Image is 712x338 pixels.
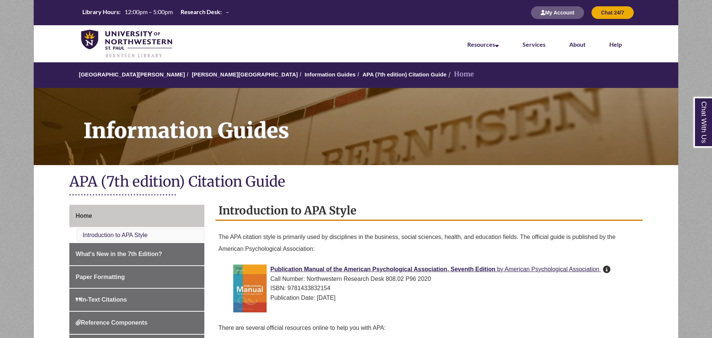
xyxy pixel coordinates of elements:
[79,71,185,78] a: [GEOGRAPHIC_DATA][PERSON_NAME]
[34,88,678,165] a: Information Guides
[497,266,503,272] span: by
[69,173,643,192] h1: APA (7th edition) Citation Guide
[591,6,634,19] button: Chat 24/7
[233,283,637,293] div: ISBN: 9781433832154
[79,8,232,18] a: Hours Today
[76,274,125,280] span: Paper Formatting
[76,213,92,219] span: Home
[505,266,599,272] span: American Psychological Association
[81,30,172,59] img: UNWSP Library Logo
[76,319,148,326] span: Reference Components
[531,6,584,19] button: My Account
[218,228,640,258] p: The APA citation style is primarily used by disciplines in the business, social sciences, health,...
[76,296,127,303] span: In-Text Citations
[609,41,622,48] a: Help
[362,71,446,78] a: APA (7th edition) Citation Guide
[233,293,637,303] div: Publication Date: [DATE]
[76,251,162,257] span: What's New in the 7th Edition?
[69,289,204,311] a: In-Text Citations
[446,69,474,80] li: Home
[75,88,678,155] h1: Information Guides
[467,41,499,48] a: Resources
[270,266,495,272] span: Publication Manual of the American Psychological Association, Seventh Edition
[270,266,601,272] a: Publication Manual of the American Psychological Association, Seventh Edition by American Psychol...
[192,71,298,78] a: [PERSON_NAME][GEOGRAPHIC_DATA]
[178,8,223,16] th: Research Desk:
[305,71,356,78] a: Information Guides
[569,41,586,48] a: About
[591,9,634,16] a: Chat 24/7
[69,243,204,265] a: What's New in the 7th Edition?
[218,319,640,337] p: There are several official resources online to help you with APA:
[79,8,232,17] table: Hours Today
[125,8,173,15] span: 12:00pm – 5:00pm
[215,201,643,221] h2: Introduction to APA Style
[79,8,122,16] th: Library Hours:
[83,232,148,238] a: Introduction to APA Style
[226,8,229,15] span: –
[69,312,204,334] a: Reference Components
[531,9,584,16] a: My Account
[523,41,545,48] a: Services
[233,274,637,284] div: Call Number: Northwestern Research Desk 808.02 P96 2020
[69,266,204,288] a: Paper Formatting
[69,205,204,227] a: Home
